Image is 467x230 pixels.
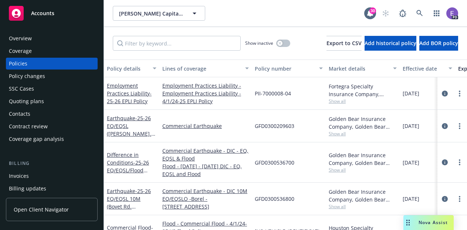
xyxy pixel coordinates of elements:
[6,121,98,132] a: Contract review
[107,65,148,72] div: Policy details
[329,98,397,104] span: Show all
[255,159,294,166] span: GFD0300536700
[329,115,397,131] div: Golden Bear Insurance Company, Golden Bear Insurance Company, CRC Group
[395,6,410,21] a: Report a Bug
[9,58,27,70] div: Policies
[440,89,449,98] a: circleInformation
[365,40,416,47] span: Add historical policy
[455,158,464,167] a: more
[412,6,427,21] a: Search
[107,151,149,189] a: Difference in Conditions
[419,219,448,226] span: Nova Assist
[9,133,64,145] div: Coverage gap analysis
[455,122,464,131] a: more
[403,122,419,130] span: [DATE]
[329,151,397,167] div: Golden Bear Insurance Company, Golden Bear Insurance Company, CRC Group
[162,162,249,178] a: Flood - [DATE] - [DATE] DIC - EQ, EQSL and Flood
[326,36,362,51] button: Export to CSV
[162,82,249,105] a: Employment Practices Liability - Employment Practices Liability - 4/1/24-25 EPLI Policy
[162,147,249,162] a: Commercial Earthquake - DIC - EQ, EQSL & Flood
[455,195,464,203] a: more
[440,158,449,167] a: circleInformation
[378,6,393,21] a: Start snowing
[369,7,376,14] div: 30
[329,203,397,210] span: Show all
[245,40,273,46] span: Show inactive
[329,82,397,98] div: Fortegra Specialty Insurance Company, Fortegra Specialty Insurance Company, CRC Group
[6,170,98,182] a: Invoices
[6,160,98,167] div: Billing
[9,170,29,182] div: Invoices
[255,122,294,130] span: GFD0300209603
[107,82,152,105] a: Employment Practices Liability
[113,36,241,51] input: Filter by keyword...
[403,215,413,230] div: Drag to move
[6,83,98,95] a: SSC Cases
[9,33,32,44] div: Overview
[6,33,98,44] a: Overview
[9,108,30,120] div: Contacts
[255,195,294,203] span: GFD0300536800
[419,40,458,47] span: Add BOR policy
[403,215,454,230] button: Nova Assist
[329,131,397,137] span: Show all
[6,3,98,24] a: Accounts
[113,6,205,21] button: [PERSON_NAME] Capital, LLC
[455,89,464,98] a: more
[6,108,98,120] a: Contacts
[6,58,98,70] a: Policies
[107,187,153,226] a: Earthquake
[255,65,315,72] div: Policy number
[365,36,416,51] button: Add historical policy
[9,70,45,82] div: Policy changes
[162,187,249,210] a: Commercial Earthquake - DIC 10M EQ/EQSLO -Borel - [STREET_ADDRESS]
[403,65,444,72] div: Effective date
[326,40,362,47] span: Export to CSV
[9,83,34,95] div: SSC Cases
[6,183,98,195] a: Billing updates
[400,60,455,77] button: Effective date
[9,121,48,132] div: Contract review
[104,60,159,77] button: Policy details
[6,45,98,57] a: Coverage
[107,115,153,153] a: Earthquake
[326,60,400,77] button: Market details
[119,10,183,17] span: [PERSON_NAME] Capital, LLC
[429,6,444,21] a: Switch app
[162,65,241,72] div: Lines of coverage
[252,60,326,77] button: Policy number
[440,195,449,203] a: circleInformation
[329,188,397,203] div: Golden Bear Insurance Company, Golden Bear Insurance Company, CRC Group
[9,45,32,57] div: Coverage
[419,36,458,51] button: Add BOR policy
[329,65,389,72] div: Market details
[403,159,419,166] span: [DATE]
[107,115,155,153] span: - 25-26 EQ/EQSL ([PERSON_NAME]. [GEOGRAPHIC_DATA])
[9,183,46,195] div: Billing updates
[446,7,458,19] img: photo
[255,89,291,97] span: PII-7000008-04
[440,122,449,131] a: circleInformation
[159,60,252,77] button: Lines of coverage
[9,95,44,107] div: Quoting plans
[6,133,98,145] a: Coverage gap analysis
[329,167,397,173] span: Show all
[403,89,419,97] span: [DATE]
[403,195,419,203] span: [DATE]
[107,187,153,226] span: - 25-26 EQ/EQSL 10M (Bovet Rd. [GEOGRAPHIC_DATA])
[162,122,249,130] a: Commercial Earthquake
[6,95,98,107] a: Quoting plans
[6,70,98,82] a: Policy changes
[14,206,69,213] span: Open Client Navigator
[31,10,54,16] span: Accounts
